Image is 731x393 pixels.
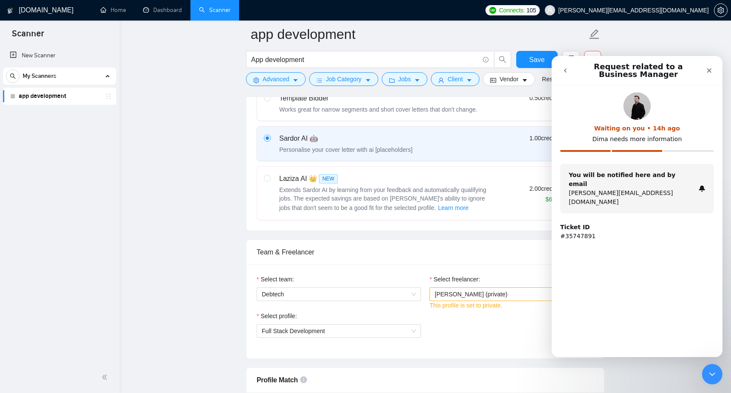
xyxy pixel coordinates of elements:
span: caret-down [365,77,371,83]
span: Vendor [500,74,518,84]
span: Jobs [398,74,411,84]
span: bars [316,77,322,83]
button: settingAdvancedcaret-down [246,72,306,86]
button: folderJobscaret-down [382,72,428,86]
label: Select team: [257,275,294,284]
span: Advanced [263,74,289,84]
iframe: Intercom live chat [702,364,722,384]
span: setting [714,7,727,14]
a: searchScanner [199,6,231,14]
div: Sardor AI 🤖 [279,133,412,144]
span: Scanner [5,27,51,45]
button: Laziza AI NEWExtends Sardor AI by learning from your feedback and automatically qualifying jobs. ... [438,203,469,213]
span: idcard [490,77,496,83]
a: setting [714,7,728,14]
span: Profile Match [257,376,298,384]
span: 👑 [309,174,317,184]
span: holder [105,93,112,100]
button: idcardVendorcaret-down [483,72,535,86]
button: search [6,69,20,83]
span: Select profile: [260,311,297,321]
span: 105 [526,6,536,15]
span: double-left [102,373,110,381]
span: Extends Sardor AI by learning from your feedback and automatically qualifying jobs. The expected ... [279,186,486,211]
div: Personalise your cover letter with ai [placeholders] [279,145,412,154]
span: caret-down [522,77,528,83]
span: This profile is set to private. [430,302,502,309]
span: 0.50 credits [529,93,558,103]
a: app development [19,88,100,105]
span: Job Category [326,74,361,84]
img: upwork-logo.png [489,7,496,14]
span: Save [529,54,544,65]
span: caret-down [466,77,472,83]
span: Full Stack Development [262,328,325,334]
span: Client [447,74,463,84]
span: Connects: [499,6,525,15]
span: user [547,7,553,13]
span: Debtech [262,288,416,301]
span: [PERSON_NAME] (private) [435,291,507,298]
li: New Scanner [3,47,116,64]
div: Laziza AI [279,174,493,184]
button: copy [562,51,579,68]
button: Save [516,51,558,68]
button: setting [714,3,728,17]
span: search [6,73,19,79]
button: search [494,51,511,68]
li: My Scanners [3,68,116,105]
div: Template Bidder [279,93,477,103]
a: homeHome [100,6,126,14]
span: 1.00 credits [529,133,558,143]
div: Works great for narrow segments and short cover letters that don't change. [279,105,477,114]
input: Search Freelance Jobs... [251,54,479,65]
span: folder [389,77,395,83]
span: setting [253,77,259,83]
span: info-circle [483,57,488,62]
span: caret-down [414,77,420,83]
span: My Scanners [23,68,56,85]
div: $6.9 savings [545,195,587,204]
span: search [494,56,511,63]
a: New Scanner [10,47,109,64]
span: edit [589,29,600,40]
button: barsJob Categorycaret-down [309,72,378,86]
span: user [438,77,444,83]
span: 2.00 credits [529,184,558,193]
span: info-circle [300,376,307,383]
span: NEW [319,174,338,183]
span: caret-down [292,77,298,83]
span: Learn more [438,203,469,213]
div: Team & Freelancer [257,240,594,264]
img: logo [7,4,13,18]
label: Select freelancer: [430,275,480,284]
a: dashboardDashboard [143,6,182,14]
button: userClientcaret-down [431,72,480,86]
iframe: Intercom live chat [552,56,722,357]
button: delete [584,51,601,68]
input: Scanner name... [251,24,587,45]
a: Reset All [542,74,565,84]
